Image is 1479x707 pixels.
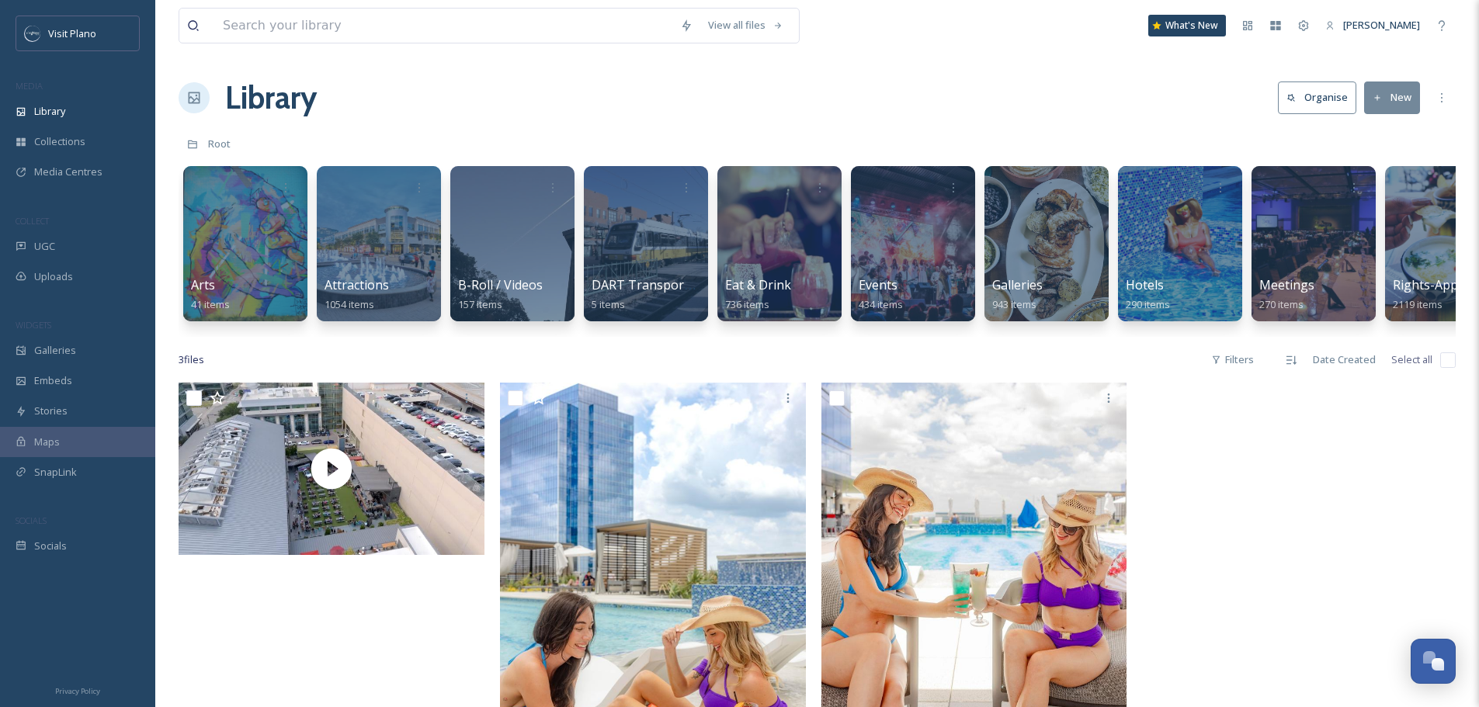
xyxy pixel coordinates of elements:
span: Visit Plano [48,26,96,40]
span: DART Transportation [592,276,719,293]
span: Events [859,276,897,293]
span: Galleries [34,343,76,358]
span: Hotels [1126,276,1164,293]
a: Arts41 items [191,278,230,311]
span: Root [208,137,231,151]
span: 434 items [859,297,903,311]
a: Hotels290 items [1126,278,1170,311]
span: 270 items [1259,297,1304,311]
input: Search your library [215,9,672,43]
span: Uploads [34,269,73,284]
span: WIDGETS [16,319,51,331]
span: B-Roll / Videos [458,276,543,293]
span: SnapLink [34,465,77,480]
a: B-Roll / Videos157 items [458,278,543,311]
span: Eat & Drink [725,276,791,293]
span: Stories [34,404,68,418]
span: Meetings [1259,276,1314,293]
span: Embeds [34,373,72,388]
a: Galleries943 items [992,278,1043,311]
span: 943 items [992,297,1036,311]
button: New [1364,81,1420,113]
a: Library [225,75,317,121]
a: Eat & Drink736 items [725,278,791,311]
a: Privacy Policy [55,681,100,699]
span: Maps [34,435,60,449]
span: Arts [191,276,215,293]
span: 41 items [191,297,230,311]
a: View all files [700,10,791,40]
span: Privacy Policy [55,686,100,696]
img: images.jpeg [25,26,40,41]
span: Collections [34,134,85,149]
button: Open Chat [1411,639,1456,684]
button: Organise [1278,81,1356,113]
span: UGC [34,239,55,254]
span: Select all [1391,352,1432,367]
span: SOCIALS [16,515,47,526]
a: Events434 items [859,278,903,311]
a: What's New [1148,15,1226,36]
div: Date Created [1305,345,1384,375]
span: Library [34,104,65,119]
span: 157 items [458,297,502,311]
span: Socials [34,539,67,553]
span: 290 items [1126,297,1170,311]
span: Media Centres [34,165,102,179]
span: 5 items [592,297,625,311]
img: thumbnail [179,383,484,555]
span: COLLECT [16,215,49,227]
a: Root [208,134,231,153]
a: [PERSON_NAME] [1318,10,1428,40]
span: 2119 items [1393,297,1443,311]
div: Filters [1203,345,1262,375]
a: Organise [1278,81,1364,113]
span: MEDIA [16,80,43,92]
span: [PERSON_NAME] [1343,18,1420,32]
span: Attractions [325,276,389,293]
span: Galleries [992,276,1043,293]
span: 736 items [725,297,769,311]
a: Meetings270 items [1259,278,1314,311]
a: DART Transportation5 items [592,278,719,311]
span: 3 file s [179,352,204,367]
a: Attractions1054 items [325,278,389,311]
span: 1054 items [325,297,374,311]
